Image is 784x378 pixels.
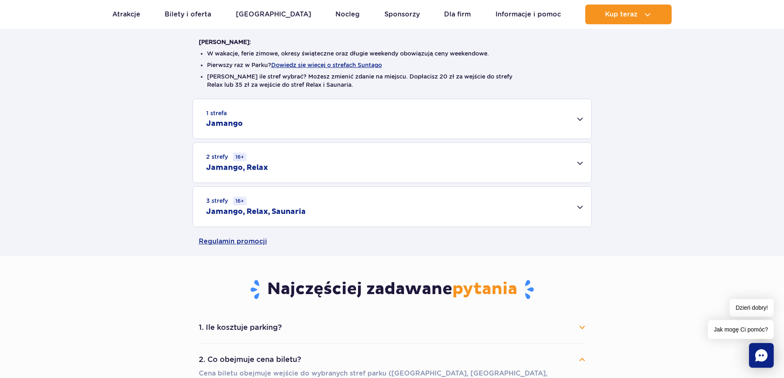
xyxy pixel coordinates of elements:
span: Dzień dobry! [730,299,774,317]
strong: [PERSON_NAME]: [199,39,251,45]
span: pytania [452,279,517,299]
a: Sponsorzy [384,5,420,24]
button: 2. Co obejmuje cena biletu? [199,350,586,369]
small: 1 strefa [206,109,227,117]
a: [GEOGRAPHIC_DATA] [236,5,311,24]
li: Pierwszy raz w Parku? [207,61,577,69]
h2: Jamango, Relax [206,163,268,173]
button: Dowiedz się więcej o strefach Suntago [271,62,382,68]
h3: Najczęściej zadawane [199,279,586,300]
li: W wakacje, ferie zimowe, okresy świąteczne oraz długie weekendy obowiązują ceny weekendowe. [207,49,577,58]
a: Nocleg [335,5,360,24]
div: Chat [749,343,774,368]
a: Atrakcje [112,5,140,24]
button: 1. Ile kosztuje parking? [199,318,586,336]
small: 2 strefy [206,153,247,161]
h2: Jamango [206,119,243,129]
small: 16+ [233,197,247,205]
li: [PERSON_NAME] ile stref wybrać? Możesz zmienić zdanie na miejscu. Dopłacisz 20 zł za wejście do s... [207,72,577,89]
span: Jak mogę Ci pomóc? [708,320,774,339]
small: 3 strefy [206,197,247,205]
span: Kup teraz [605,11,637,18]
a: Regulamin promocji [199,227,586,256]
button: Kup teraz [585,5,672,24]
small: 16+ [233,153,247,161]
a: Informacje i pomoc [496,5,561,24]
h2: Jamango, Relax, Saunaria [206,207,306,217]
a: Dla firm [444,5,471,24]
a: Bilety i oferta [165,5,211,24]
